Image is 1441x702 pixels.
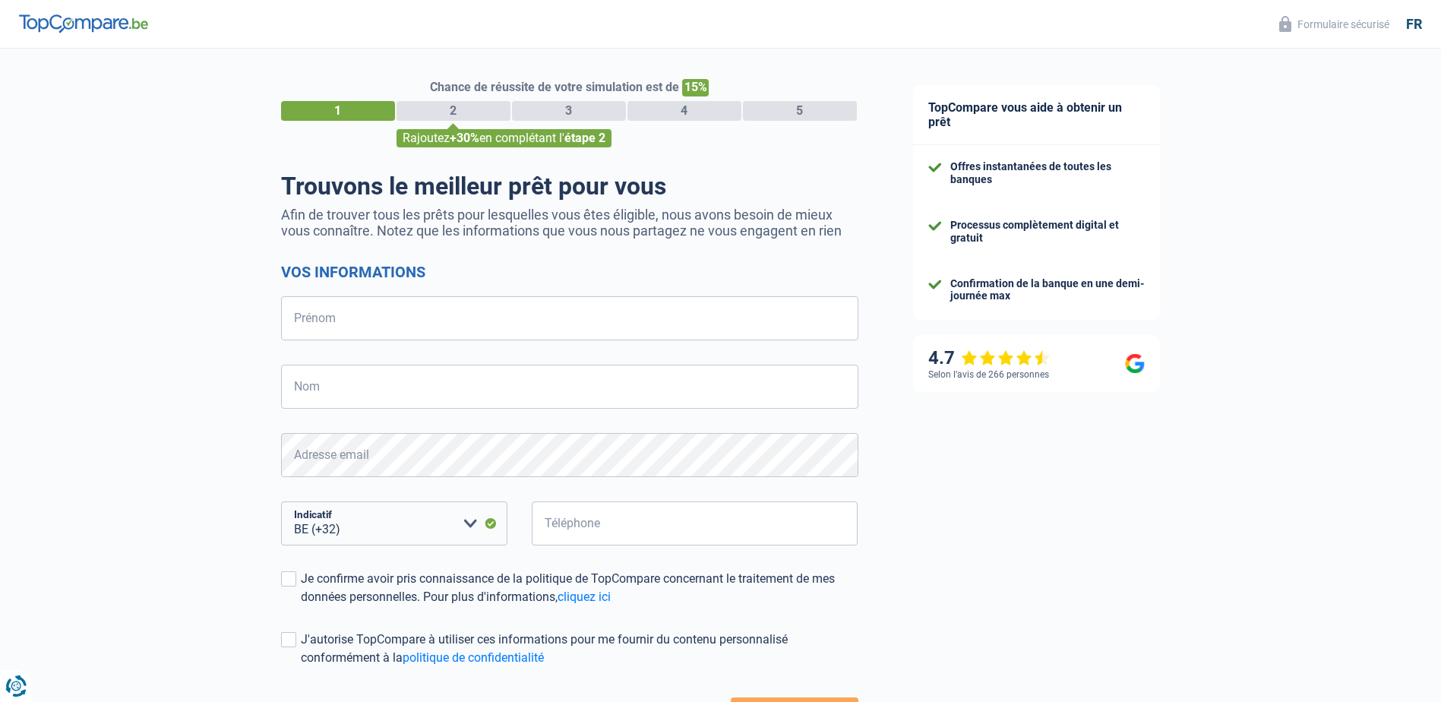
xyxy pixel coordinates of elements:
div: 4 [627,101,741,121]
div: Selon l’avis de 266 personnes [928,369,1049,380]
div: Offres instantanées de toutes les banques [950,160,1145,186]
div: 4.7 [928,347,1051,369]
span: étape 2 [564,131,605,145]
div: 3 [512,101,626,121]
h1: Trouvons le meilleur prêt pour vous [281,172,858,201]
div: Je confirme avoir pris connaissance de la politique de TopCompare concernant le traitement de mes... [301,570,858,606]
div: 2 [397,101,510,121]
a: cliquez ici [558,590,611,604]
span: +30% [450,131,479,145]
div: fr [1406,16,1422,33]
div: Confirmation de la banque en une demi-journée max [950,277,1145,303]
span: Chance de réussite de votre simulation est de [430,80,679,94]
div: Rajoutez en complétant l' [397,129,611,147]
a: politique de confidentialité [403,650,544,665]
div: 5 [743,101,857,121]
p: Afin de trouver tous les prêts pour lesquelles vous êtes éligible, nous avons besoin de mieux vou... [281,207,858,239]
button: Formulaire sécurisé [1270,11,1398,36]
input: 401020304 [532,501,858,545]
h2: Vos informations [281,263,858,281]
div: Processus complètement digital et gratuit [950,219,1145,245]
img: TopCompare Logo [19,14,148,33]
span: 15% [682,79,709,96]
div: J'autorise TopCompare à utiliser ces informations pour me fournir du contenu personnalisé conform... [301,631,858,667]
div: 1 [281,101,395,121]
div: TopCompare vous aide à obtenir un prêt [913,85,1160,145]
